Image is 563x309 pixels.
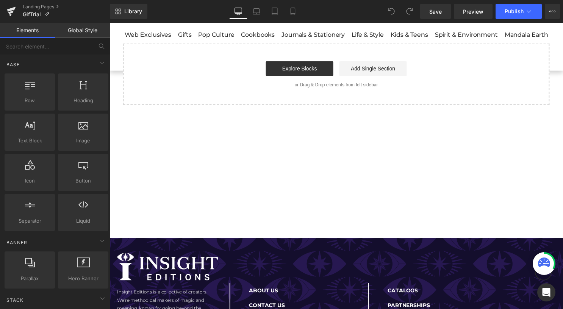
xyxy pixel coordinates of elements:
a: Laptop [247,4,266,19]
a: New Library [110,4,147,19]
span: Liquid [60,217,106,225]
span: Publish [505,8,524,14]
span: Row [7,97,53,105]
span: Heading [60,97,106,105]
span: Save [429,8,442,16]
div: Back To Top [430,243,447,261]
button: More [545,4,560,19]
a: Explore Blocks [158,39,226,54]
a: CATALOGS [281,267,312,274]
button: Publish [496,4,542,19]
a: Landing Pages [23,4,110,10]
span: Image [60,137,106,145]
a: ABOUT US [141,267,170,274]
p: or Drag & Drop elements from left sidebar [26,60,433,66]
img: tylark-stage1 [8,233,110,261]
span: Library [124,8,142,15]
button: Redo [402,4,417,19]
span: Stack [6,297,24,304]
span: GifTrial [23,11,41,17]
span: Hero Banner [60,275,106,282]
span: Button [60,177,106,185]
span: Text Block [7,137,53,145]
a: Global Style [55,23,110,38]
a: Preview [454,4,493,19]
a: Mobile [284,4,302,19]
a: Desktop [229,4,247,19]
button: Undo [384,4,399,19]
div: Open Intercom Messenger [537,283,555,301]
span: Base [6,61,20,68]
span: Banner [6,239,28,246]
a: Add Single Section [232,39,300,54]
a: CONTACT US [141,282,177,289]
span: Parallax [7,275,53,282]
a: Tablet [266,4,284,19]
span: Icon [7,177,53,185]
a: PARTNERSHIPS [281,282,324,289]
span: Separator [7,217,53,225]
span: Preview [463,8,483,16]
